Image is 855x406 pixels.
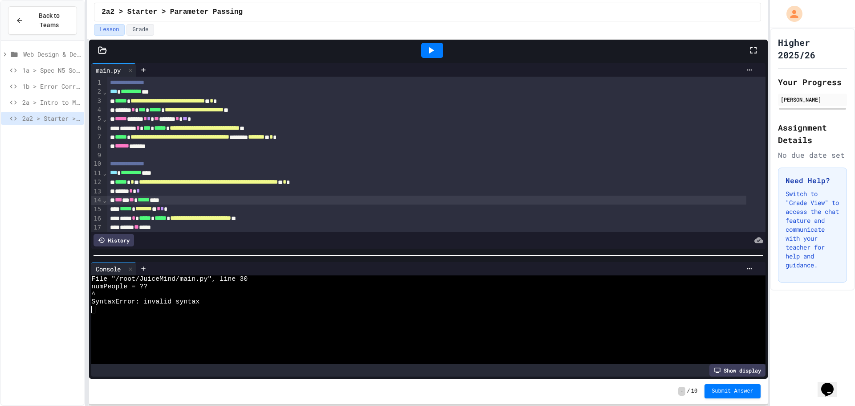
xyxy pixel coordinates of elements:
span: / [687,388,690,395]
span: 1a > Spec N5 Software Assignment [22,66,81,75]
button: Lesson [94,24,125,36]
button: Submit Answer [704,384,761,398]
span: Web Design & Development [23,49,81,59]
span: 10 [691,388,697,395]
h2: Your Progress [778,76,847,88]
span: 2a2 > Starter > Parameter Passing [102,7,243,17]
button: Grade [126,24,154,36]
button: Back to Teams [8,6,77,35]
span: 2a2 > Starter > Parameter Passing [22,114,81,123]
p: Switch to "Grade View" to access the chat feature and communicate with your teacher for help and ... [786,189,839,270]
span: 1b > Error Correction - N5 Spec [22,82,81,91]
span: - [678,387,685,396]
span: 2a > Intro to Modular Programming [22,98,81,107]
h3: Need Help? [786,175,839,186]
div: [PERSON_NAME] [781,95,844,103]
span: Back to Teams [29,11,69,30]
h2: Assignment Details [778,121,847,146]
iframe: chat widget [818,370,846,397]
div: No due date set [778,150,847,160]
div: My Account [777,4,805,24]
span: Submit Answer [712,388,753,395]
h1: Higher 2025/26 [778,36,847,61]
